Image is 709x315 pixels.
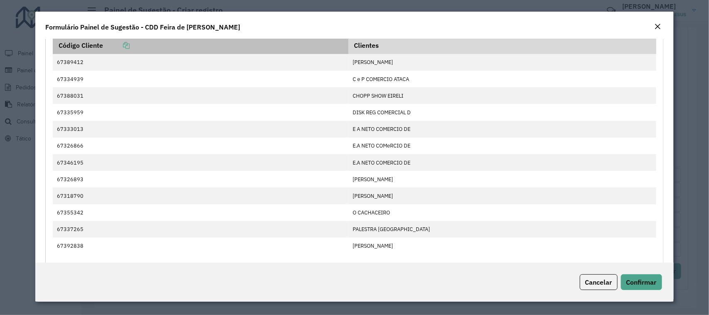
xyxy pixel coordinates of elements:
[580,274,618,290] button: Cancelar
[53,54,348,71] td: 67389412
[348,104,656,121] td: DISK REG COMERCIAL D
[655,23,661,30] em: Fechar
[53,221,348,238] td: 67337265
[626,278,657,286] span: Confirmar
[53,187,348,204] td: 67318790
[348,37,656,54] th: Clientes
[348,187,656,204] td: [PERSON_NAME]
[348,87,656,104] td: CHOPP SHOW EIRELI
[348,154,656,171] td: E.A NETO COMERCIO DE
[103,41,130,49] a: Copiar
[348,54,656,71] td: [PERSON_NAME]
[53,171,348,187] td: 67326893
[53,138,348,154] td: 67326866
[53,204,348,221] td: 67355342
[53,104,348,121] td: 67335959
[348,221,656,238] td: PALESTRA [GEOGRAPHIC_DATA]
[348,238,656,254] td: [PERSON_NAME]
[585,278,612,286] span: Cancelar
[348,204,656,221] td: O CACHACEIRO
[53,121,348,138] td: 67333013
[53,87,348,104] td: 67388031
[53,154,348,171] td: 67346195
[348,171,656,187] td: [PERSON_NAME]
[45,22,240,32] h4: Formulário Painel de Sugestão - CDD Feira de [PERSON_NAME]
[348,71,656,87] td: C e P COMERCIO ATACA
[652,22,664,32] button: Close
[53,238,348,254] td: 67392838
[53,71,348,87] td: 67334939
[52,263,92,273] label: Observações
[53,37,348,54] th: Código Cliente
[348,121,656,138] td: E A NETO COMERCIO DE
[348,138,656,154] td: E.A NETO COMeRCIO DE
[621,274,662,290] button: Confirmar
